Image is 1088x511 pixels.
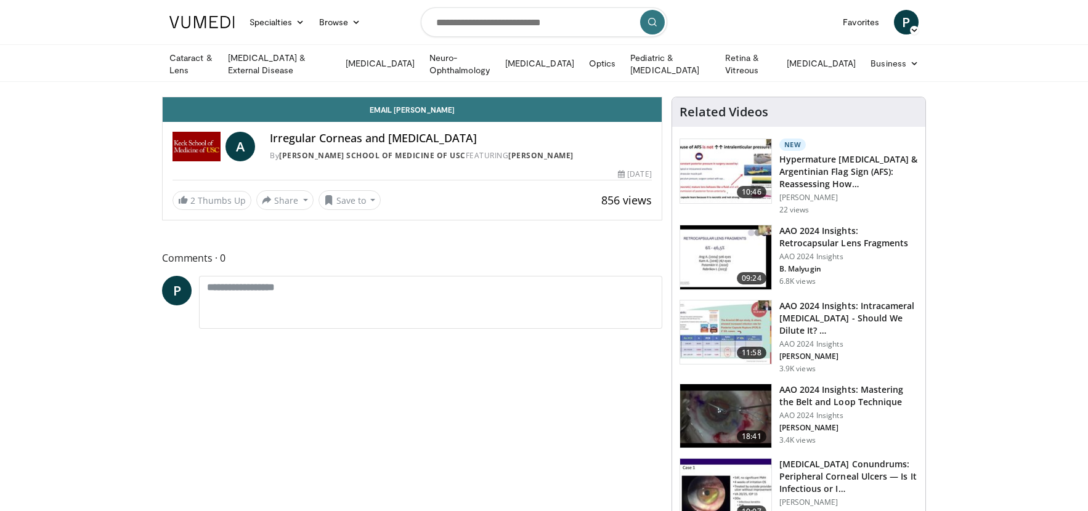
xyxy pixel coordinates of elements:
a: Browse [312,10,368,34]
p: [PERSON_NAME] [779,352,918,361]
a: Favorites [835,10,887,34]
a: Cataract & Lens [162,52,221,76]
h3: AAO 2024 Insights: Intracameral [MEDICAL_DATA] - Should We Dilute It? … [779,300,918,337]
img: 40c8dcf9-ac14-45af-8571-bda4a5b229bd.150x105_q85_crop-smart_upscale.jpg [680,139,771,203]
a: Business [863,51,926,76]
a: Specialties [242,10,312,34]
img: 22a3a3a3-03de-4b31-bd81-a17540334f4a.150x105_q85_crop-smart_upscale.jpg [680,384,771,448]
a: Email [PERSON_NAME] [163,97,662,122]
img: 01f52a5c-6a53-4eb2-8a1d-dad0d168ea80.150x105_q85_crop-smart_upscale.jpg [680,225,771,289]
div: By FEATURING [270,150,652,161]
a: Neuro-Ophthalmology [422,52,498,76]
span: Comments 0 [162,250,662,266]
span: 11:58 [737,347,766,359]
p: 3.9K views [779,364,816,374]
p: AAO 2024 Insights [779,339,918,349]
h3: AAO 2024 Insights: Retrocapsular Lens Fragments [779,225,918,249]
a: A [225,132,255,161]
a: [MEDICAL_DATA] & External Disease [221,52,338,76]
a: 10:46 New Hypermature [MEDICAL_DATA] & Argentinian Flag Sign (AFS): Reassessing How… [PERSON_NAME... [680,139,918,215]
h3: AAO 2024 Insights: Mastering the Belt and Loop Technique [779,384,918,408]
p: [PERSON_NAME] [779,193,918,203]
p: 3.4K views [779,435,816,445]
a: Retina & Vitreous [718,52,779,76]
p: [PERSON_NAME] [779,423,918,433]
p: AAO 2024 Insights [779,411,918,420]
button: Save to [319,190,381,210]
span: 2 [190,195,195,206]
p: [PERSON_NAME] [779,497,918,507]
a: [PERSON_NAME] [508,150,574,161]
img: de733f49-b136-4bdc-9e00-4021288efeb7.150x105_q85_crop-smart_upscale.jpg [680,300,771,364]
a: P [894,10,919,34]
p: 6.8K views [779,276,816,286]
button: Share [256,190,314,210]
p: 22 views [779,205,810,215]
a: [MEDICAL_DATA] [338,51,422,76]
a: [MEDICAL_DATA] [779,51,863,76]
a: [MEDICAL_DATA] [498,51,582,76]
a: 2 Thumbs Up [173,191,251,210]
input: Search topics, interventions [421,7,667,37]
img: Keck School of Medicine of USC [173,132,221,161]
span: 10:46 [737,186,766,198]
a: 18:41 AAO 2024 Insights: Mastering the Belt and Loop Technique AAO 2024 Insights [PERSON_NAME] 3.... [680,384,918,449]
a: Pediatric & [MEDICAL_DATA] [623,52,718,76]
a: 09:24 AAO 2024 Insights: Retrocapsular Lens Fragments AAO 2024 Insights B. Malyugin 6.8K views [680,225,918,290]
h3: Hypermature [MEDICAL_DATA] & Argentinian Flag Sign (AFS): Reassessing How… [779,153,918,190]
a: Optics [582,51,623,76]
h4: Related Videos [680,105,768,119]
p: B. Malyugin [779,264,918,274]
span: 856 views [601,193,652,207]
h3: [MEDICAL_DATA] Conundrums: Peripheral Corneal Ulcers — Is It Infectious or I… [779,458,918,495]
a: P [162,276,192,305]
a: 11:58 AAO 2024 Insights: Intracameral [MEDICAL_DATA] - Should We Dilute It? … AAO 2024 Insights [... [680,300,918,374]
span: 09:24 [737,272,766,284]
span: 18:41 [737,430,766,443]
h4: Irregular Corneas and [MEDICAL_DATA] [270,132,652,145]
div: [DATE] [618,169,651,180]
img: VuMedi Logo [169,16,235,28]
p: New [779,139,806,151]
p: AAO 2024 Insights [779,252,918,262]
a: [PERSON_NAME] School of Medicine of USC [279,150,466,161]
